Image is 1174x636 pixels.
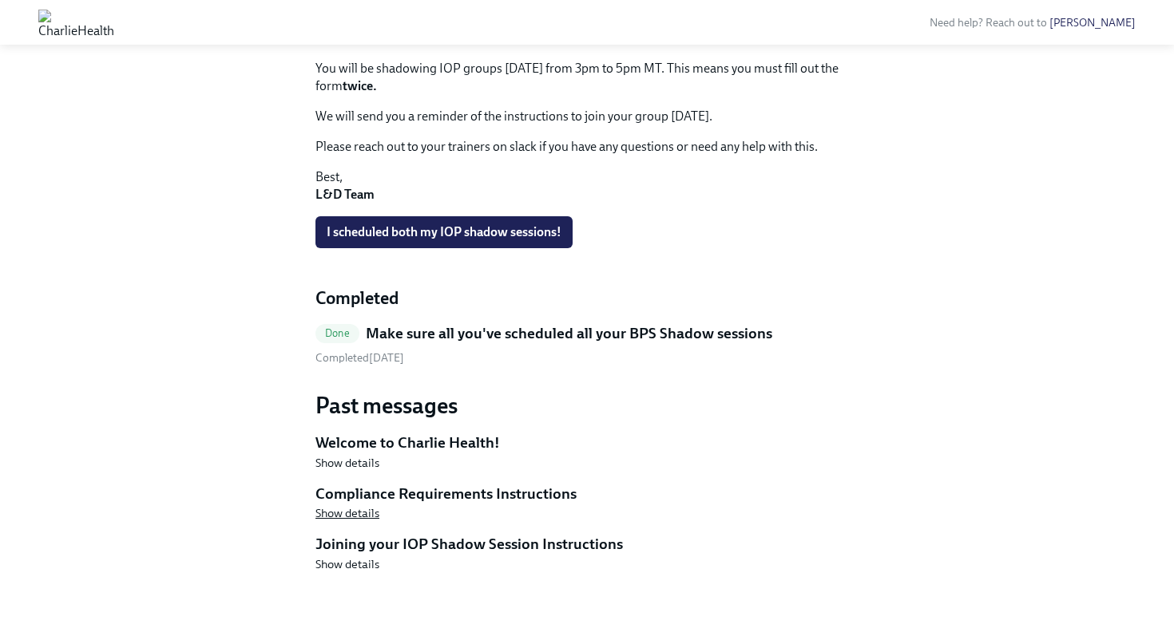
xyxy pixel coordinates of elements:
a: [PERSON_NAME] [1049,16,1136,30]
span: Need help? Reach out to [930,16,1136,30]
strong: twice. [343,78,377,93]
p: We will send you a reminder of the instructions to join your group [DATE]. [315,108,859,125]
img: CharlieHealth [38,10,114,35]
h4: Completed [315,286,859,310]
p: Please reach out to your trainers on slack if you have any questions or need any help with this. [315,138,859,156]
p: You will be shadowing IOP groups [DATE] from 3pm to 5pm MT. This means you must fill out the form [315,60,859,95]
h5: Welcome to Charlie Health! [315,433,859,453]
span: I scheduled both my IOP shadow sessions! [327,224,561,240]
h5: Make sure all you've scheduled all your BPS Shadow sessions [366,323,772,344]
button: Show details [315,556,379,572]
h5: Compliance Requirements Instructions [315,484,859,504]
p: Best, [315,168,859,203]
span: Done [315,327,359,339]
h5: Joining your IOP Shadow Session Instructions [315,534,859,555]
strong: L&D Team [315,187,375,202]
button: Show details [315,505,379,521]
button: I scheduled both my IOP shadow sessions! [315,216,573,248]
a: DoneMake sure all you've scheduled all your BPS Shadow sessions Completed[DATE] [315,323,859,365]
h3: Past messages [315,391,859,420]
button: Show details [315,455,379,471]
span: Wednesday, September 10th 2025, 12:33 pm [315,351,404,365]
